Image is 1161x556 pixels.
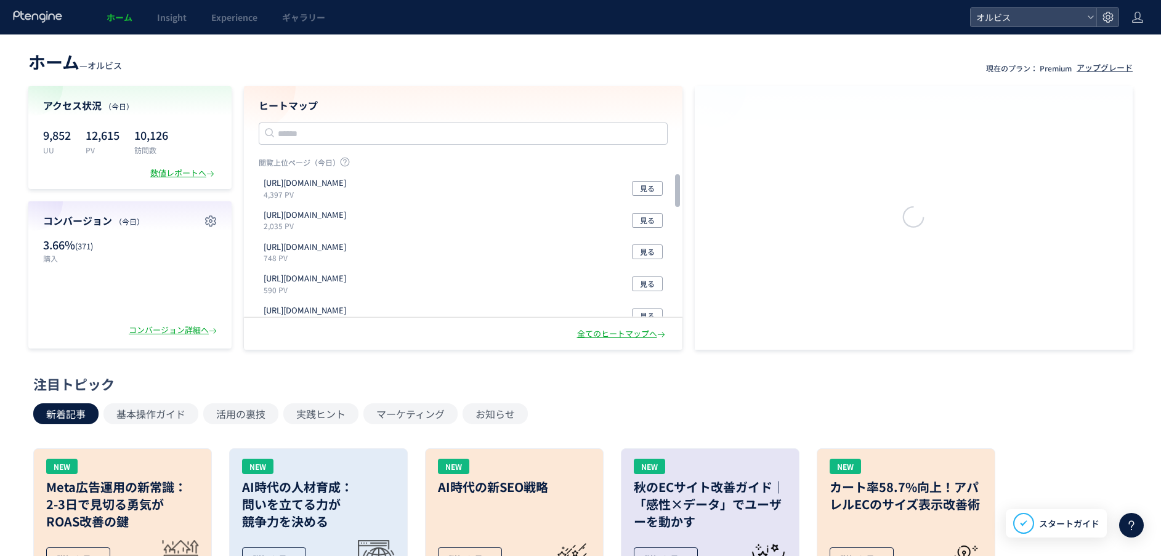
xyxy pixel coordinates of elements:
button: 見る [632,244,663,259]
span: オルビス [87,59,122,71]
p: 訪問数 [134,145,168,155]
button: 見る [632,276,663,291]
p: UU [43,145,71,155]
p: 10,126 [134,125,168,145]
h3: Meta広告運用の新常識： 2-3日で見切る勇気が ROAS改善の鍵 [46,478,199,530]
p: https://pr.orbis.co.jp/cosmetics/u/100 [264,241,346,253]
button: 活用の裏技 [203,403,278,424]
p: 現在のプラン： Premium [986,63,1072,73]
p: 9,852 [43,125,71,145]
p: 587 PV [264,316,351,327]
h3: AI時代の新SEO戦略 [438,478,591,496]
span: ギャラリー [282,11,325,23]
h4: アクセス状況 [43,99,217,113]
button: 見る [632,308,663,323]
p: 4,397 PV [264,189,351,199]
span: 見る [640,244,655,259]
span: オルビス [973,8,1082,26]
h3: カート率58.7%向上！アパレルECのサイズ表示改善術 [830,478,982,513]
span: 見る [640,308,655,323]
div: アップグレード [1077,62,1133,74]
h4: コンバージョン [43,214,217,228]
span: （今日） [104,101,134,111]
button: 新着記事 [33,403,99,424]
div: NEW [46,459,78,474]
div: NEW [242,459,273,474]
p: https://pr.orbis.co.jp/cosmetics/mr/203-20 [264,273,346,284]
h4: ヒートマップ [259,99,668,113]
div: 注目トピック [33,374,1122,393]
div: NEW [830,459,861,474]
p: https://orbis.co.jp/order/thanks [264,209,346,221]
button: 見る [632,181,663,196]
div: 全てのヒートマップへ [577,328,668,340]
span: ホーム [28,49,79,74]
button: 基本操作ガイド [103,403,198,424]
button: 見る [632,213,663,228]
div: NEW [634,459,665,474]
span: ホーム [107,11,132,23]
p: 748 PV [264,252,351,263]
div: 数値レポートへ [150,167,217,179]
div: コンバージョン詳細へ [129,324,219,336]
span: (371) [75,240,93,252]
span: 見る [640,276,655,291]
button: お知らせ [463,403,528,424]
span: Insight [157,11,187,23]
span: 見る [640,213,655,228]
p: https://pr.orbis.co.jp/cosmetics/udot/413-2 [264,305,346,316]
p: 購入 [43,253,124,264]
p: https://pr.orbis.co.jp/cosmetics/clearful/331 [264,177,346,189]
p: 閲覧上位ページ（今日） [259,157,668,172]
p: PV [86,145,119,155]
div: — [28,49,122,74]
span: スタートガイド [1039,517,1099,530]
button: マーケティング [363,403,458,424]
button: 実践ヒント [283,403,358,424]
p: 590 PV [264,284,351,295]
p: 2,035 PV [264,220,351,231]
span: （今日） [115,216,144,227]
h3: 秋のECサイト改善ガイド｜「感性×データ」でユーザーを動かす [634,478,787,530]
span: 見る [640,181,655,196]
p: 12,615 [86,125,119,145]
span: Experience [211,11,257,23]
div: NEW [438,459,469,474]
p: 3.66% [43,237,124,253]
h3: AI時代の人材育成： 問いを立てる力が 競争力を決める [242,478,395,530]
